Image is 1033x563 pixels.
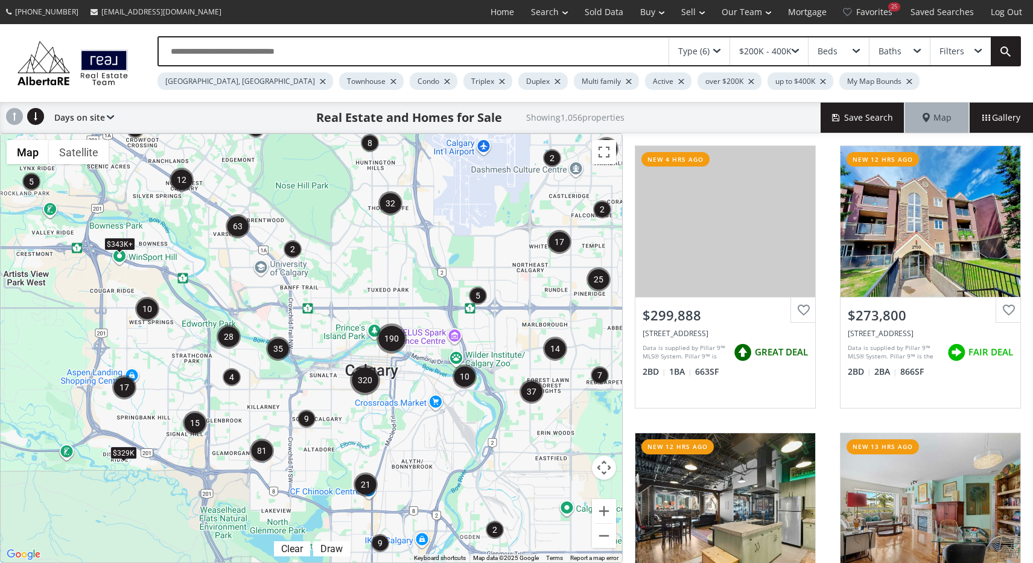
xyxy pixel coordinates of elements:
[546,555,563,561] a: Terms
[4,547,43,562] img: Google
[520,380,544,404] div: 37
[643,343,728,361] div: Data is supplied by Pillar 9™ MLS® System. Pillar 9™ is the owner of the copyright in its MLS® Sy...
[274,543,310,555] div: Click to clear.
[682,503,769,515] div: View Photos & Details
[377,323,407,354] div: 190
[15,7,78,17] span: [PHONE_NUMBER]
[574,72,639,90] div: Multi family
[22,173,40,191] div: 5
[7,140,49,164] button: Show street map
[848,306,1013,325] div: $273,800
[354,472,378,497] div: 21
[317,543,346,555] div: Draw
[669,366,692,378] span: 1 BA
[135,297,159,321] div: 10
[473,555,539,561] span: Map data ©2025 Google
[695,366,719,378] span: 663 SF
[739,47,792,56] div: $200K - 400K
[371,534,389,552] div: 9
[593,200,611,218] div: 2
[217,325,241,349] div: 28
[453,364,477,389] div: 10
[818,47,838,56] div: Beds
[469,287,487,305] div: 5
[923,112,952,124] span: Map
[4,547,43,562] a: Open this area in Google Maps (opens a new window)
[888,2,900,11] div: 25
[939,47,964,56] div: Filters
[968,346,1013,358] span: FAIR DEAL
[49,140,109,164] button: Show satellite imagery
[848,328,1013,339] div: 2722 EDENWOLD Heights NW #22, Calgary, AB T3A 3Y5
[874,366,897,378] span: 2 BA
[905,103,969,133] div: Map
[643,306,808,325] div: $299,888
[410,72,457,90] div: Condo
[592,524,616,548] button: Zoom out
[828,133,1033,421] a: new 12 hrs ago$273,800[STREET_ADDRESS]Data is supplied by Pillar 9™ MLS® System. Pillar 9™ is the...
[266,337,290,361] div: 35
[110,447,137,459] div: $329K
[623,133,828,421] a: new 4 hrs ago$299,888[STREET_ADDRESS]Data is supplied by Pillar 9™ MLS® System. Pillar 9™ is the ...
[543,149,561,167] div: 2
[821,103,905,133] button: Save Search
[768,72,833,90] div: up to $400K
[848,366,871,378] span: 2 BD
[682,215,769,227] div: View Photos & Details
[755,346,808,358] span: GREAT DEAL
[592,456,616,480] button: Map camera controls
[463,72,512,90] div: Triplex
[678,47,710,56] div: Type (6)
[944,340,968,364] img: rating icon
[643,328,808,339] div: 108 13 Avenue NE #203, Calgary, AB T2E 7Z1
[879,47,901,56] div: Baths
[594,137,618,161] div: 57
[592,140,616,164] button: Toggle fullscreen view
[284,240,302,258] div: 2
[157,72,333,90] div: [GEOGRAPHIC_DATA], [GEOGRAPHIC_DATA]
[643,366,666,378] span: 2 BD
[278,543,306,555] div: Clear
[12,38,133,89] img: Logo
[84,1,227,23] a: [EMAIL_ADDRESS][DOMAIN_NAME]
[223,368,241,386] div: 4
[586,267,611,291] div: 25
[112,375,136,399] div: 17
[350,365,380,395] div: 320
[887,503,974,515] div: View Photos & Details
[887,215,974,227] div: View Photos & Details
[526,113,625,122] h2: Showing 1,056 properties
[848,343,941,361] div: Data is supplied by Pillar 9™ MLS® System. Pillar 9™ is the owner of the copyright in its MLS® Sy...
[226,214,250,238] div: 63
[900,366,924,378] span: 866 SF
[543,337,567,361] div: 14
[313,543,350,555] div: Click to draw.
[570,555,618,561] a: Report a map error
[339,72,404,90] div: Townhouse
[361,134,379,152] div: 8
[486,521,504,539] div: 2
[183,411,207,435] div: 15
[170,168,194,192] div: 12
[698,72,761,90] div: over $200K
[101,7,221,17] span: [EMAIL_ADDRESS][DOMAIN_NAME]
[731,340,755,364] img: rating icon
[839,72,920,90] div: My Map Bounds
[48,103,114,133] div: Days on site
[592,499,616,523] button: Zoom in
[250,439,274,463] div: 81
[414,554,466,562] button: Keyboard shortcuts
[297,410,316,428] div: 9
[969,103,1033,133] div: Gallery
[316,109,502,126] h1: Real Estate and Homes for Sale
[982,112,1020,124] span: Gallery
[645,72,691,90] div: Active
[591,366,609,384] div: 7
[547,230,571,254] div: 17
[104,238,135,250] div: $343K+
[378,191,402,215] div: 32
[518,72,568,90] div: Duplex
